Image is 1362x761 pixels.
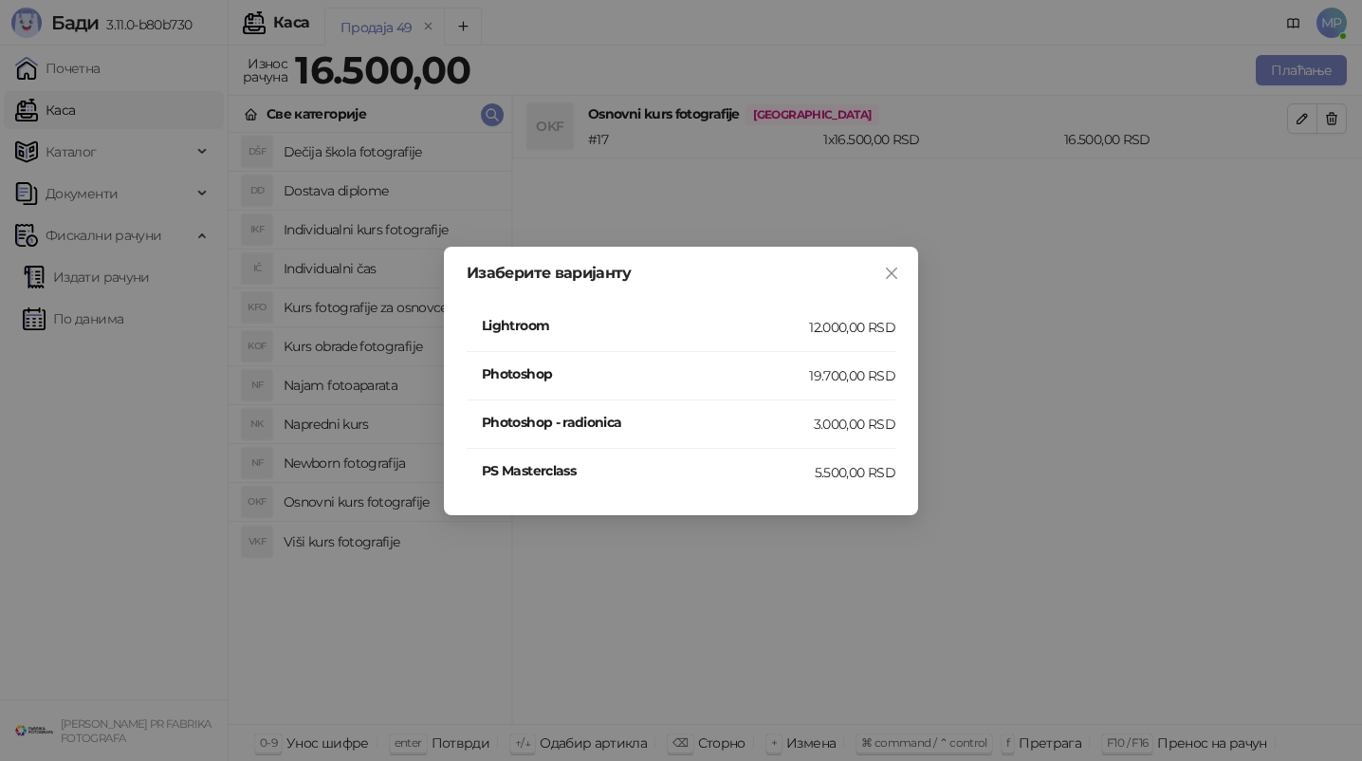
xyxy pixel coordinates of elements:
[482,315,809,336] h4: Lightroom
[809,365,895,386] div: 19.700,00 RSD
[809,317,895,338] div: 12.000,00 RSD
[884,266,899,281] span: close
[467,266,895,281] div: Изаберите варијанту
[815,462,895,483] div: 5.500,00 RSD
[482,460,815,481] h4: PS Masterclass
[876,258,907,288] button: Close
[814,414,895,435] div: 3.000,00 RSD
[482,363,809,384] h4: Photoshop
[876,266,907,281] span: Close
[482,412,814,433] h4: Photoshop - radionica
